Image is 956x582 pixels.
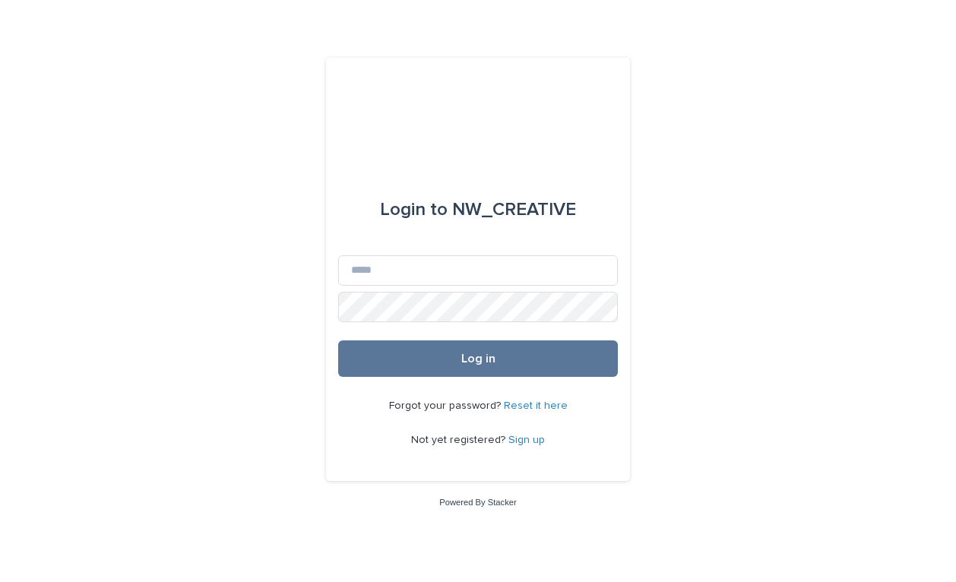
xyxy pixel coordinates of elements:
span: Not yet registered? [411,435,508,445]
a: Reset it here [504,400,568,411]
a: Powered By Stacker [439,498,516,507]
img: EUIbKjtiSNGbmbK7PdmN [372,94,584,140]
span: Log in [461,353,495,365]
button: Log in [338,340,618,377]
a: Sign up [508,435,545,445]
span: Login to [380,201,448,219]
div: NW_CREATIVE [380,188,576,231]
span: Forgot your password? [389,400,504,411]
